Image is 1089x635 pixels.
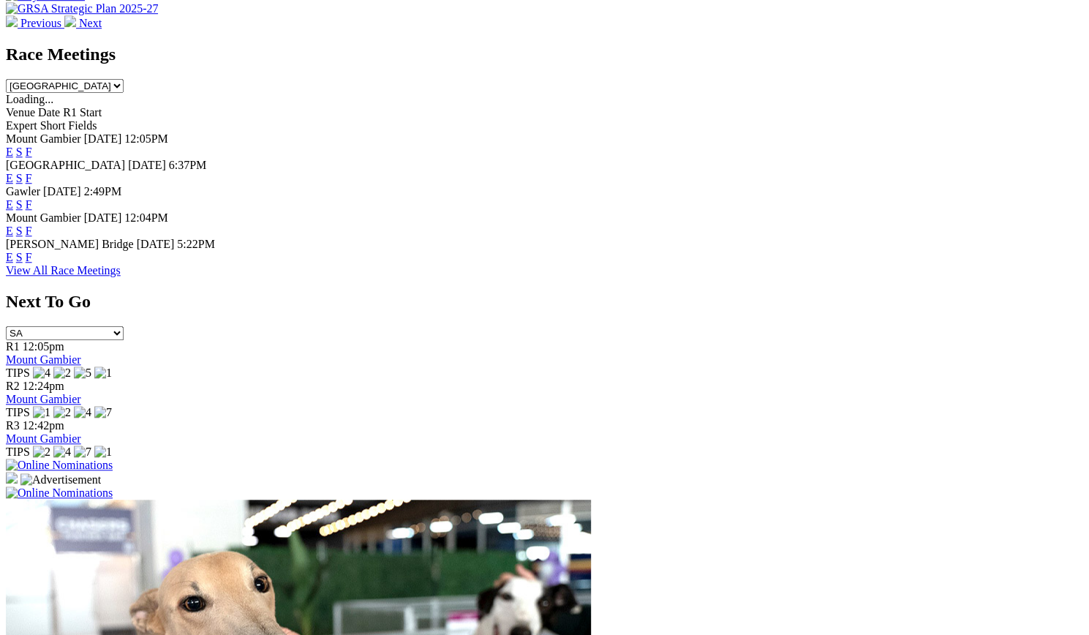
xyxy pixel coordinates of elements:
[137,238,175,250] span: [DATE]
[6,211,81,224] span: Mount Gambier
[6,380,20,392] span: R2
[33,367,50,380] img: 4
[6,353,81,366] a: Mount Gambier
[43,185,81,198] span: [DATE]
[84,132,122,145] span: [DATE]
[6,446,30,458] span: TIPS
[16,198,23,211] a: S
[74,406,91,419] img: 4
[6,45,1083,64] h2: Race Meetings
[23,340,64,353] span: 12:05pm
[6,17,64,29] a: Previous
[74,446,91,459] img: 7
[74,367,91,380] img: 5
[64,17,102,29] a: Next
[94,367,112,380] img: 1
[6,406,30,418] span: TIPS
[124,211,168,224] span: 12:04PM
[6,432,81,445] a: Mount Gambier
[23,380,64,392] span: 12:24pm
[53,446,71,459] img: 4
[94,446,112,459] img: 1
[16,146,23,158] a: S
[6,198,13,211] a: E
[6,472,18,484] img: 15187_Greyhounds_GreysPlayCentral_Resize_SA_WebsiteBanner_300x115_2025.jpg
[6,15,18,27] img: chevron-left-pager-white.svg
[6,292,1083,312] h2: Next To Go
[128,159,166,171] span: [DATE]
[6,393,81,405] a: Mount Gambier
[6,225,13,237] a: E
[64,15,76,27] img: chevron-right-pager-white.svg
[6,185,40,198] span: Gawler
[169,159,207,171] span: 6:37PM
[26,146,32,158] a: F
[94,406,112,419] img: 7
[20,473,101,486] img: Advertisement
[16,172,23,184] a: S
[84,185,122,198] span: 2:49PM
[6,264,121,277] a: View All Race Meetings
[68,119,97,132] span: Fields
[84,211,122,224] span: [DATE]
[26,172,32,184] a: F
[63,106,102,119] span: R1 Start
[16,225,23,237] a: S
[6,419,20,432] span: R3
[6,251,13,263] a: E
[6,486,113,500] img: Online Nominations
[6,340,20,353] span: R1
[38,106,60,119] span: Date
[6,119,37,132] span: Expert
[6,93,53,105] span: Loading...
[6,172,13,184] a: E
[23,419,64,432] span: 12:42pm
[6,159,125,171] span: [GEOGRAPHIC_DATA]
[6,367,30,379] span: TIPS
[6,146,13,158] a: E
[177,238,215,250] span: 5:22PM
[26,198,32,211] a: F
[16,251,23,263] a: S
[124,132,168,145] span: 12:05PM
[6,2,158,15] img: GRSA Strategic Plan 2025-27
[6,238,134,250] span: [PERSON_NAME] Bridge
[79,17,102,29] span: Next
[6,106,35,119] span: Venue
[6,459,113,472] img: Online Nominations
[33,446,50,459] img: 2
[26,251,32,263] a: F
[26,225,32,237] a: F
[40,119,66,132] span: Short
[33,406,50,419] img: 1
[6,132,81,145] span: Mount Gambier
[20,17,61,29] span: Previous
[53,367,71,380] img: 2
[53,406,71,419] img: 2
